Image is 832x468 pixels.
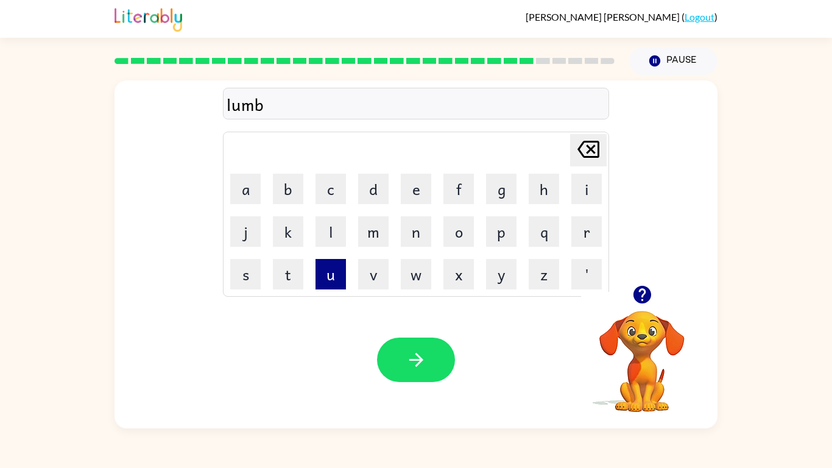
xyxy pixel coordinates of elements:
button: e [401,174,431,204]
button: z [529,259,559,289]
button: a [230,174,261,204]
button: b [273,174,303,204]
button: h [529,174,559,204]
button: n [401,216,431,247]
button: l [316,216,346,247]
button: p [486,216,516,247]
button: m [358,216,389,247]
button: g [486,174,516,204]
button: d [358,174,389,204]
button: t [273,259,303,289]
button: x [443,259,474,289]
button: q [529,216,559,247]
div: ( ) [526,11,717,23]
button: ' [571,259,602,289]
button: Pause [629,47,717,75]
button: j [230,216,261,247]
button: u [316,259,346,289]
button: c [316,174,346,204]
span: [PERSON_NAME] [PERSON_NAME] [526,11,682,23]
button: k [273,216,303,247]
video: Your browser must support playing .mp4 files to use Literably. Please try using another browser. [581,292,703,414]
button: o [443,216,474,247]
button: f [443,174,474,204]
div: lumb [227,91,605,117]
button: s [230,259,261,289]
button: w [401,259,431,289]
button: i [571,174,602,204]
a: Logout [685,11,714,23]
button: y [486,259,516,289]
button: r [571,216,602,247]
button: v [358,259,389,289]
img: Literably [115,5,182,32]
